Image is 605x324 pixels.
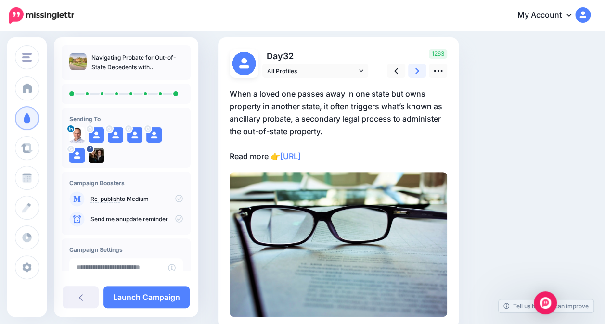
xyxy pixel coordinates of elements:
span: All Profiles [267,66,357,76]
img: 1724810101316-62058.png [69,127,85,143]
img: Missinglettr [9,7,74,24]
img: user_default_image.png [69,148,85,163]
a: All Profiles [262,64,368,78]
a: My Account [508,4,591,27]
img: user_default_image.png [108,127,123,143]
a: Tell us how we can improve [499,299,593,312]
img: 9ce578eafb89dc118ea037488cfbfd1f_thumb.jpg [69,53,87,70]
span: 1263 [429,49,447,59]
img: 314356573_490323109780866_7339549813662488625_n-bsa151520.jpg [89,148,104,163]
h4: Sending To [69,115,183,123]
img: user_default_image.png [89,127,104,143]
span: 32 [283,51,294,61]
a: Re-publish [90,195,120,203]
img: menu.png [22,53,32,62]
img: user_default_image.png [146,127,162,143]
h4: Campaign Settings [69,246,183,253]
img: user_default_image.png [232,52,256,75]
p: Send me an [90,215,183,224]
a: update reminder [123,215,168,223]
p: to Medium [90,195,183,203]
p: Day [262,49,370,63]
a: [URL] [280,151,301,161]
p: Navigating Probate for Out-of-State Decedents with [US_STATE] Property [91,53,183,72]
img: user_default_image.png [127,127,142,143]
div: Open Intercom Messenger [534,291,557,314]
h4: Campaign Boosters [69,179,183,187]
p: When a loved one passes away in one state but owns property in another state, it often triggers w... [230,87,447,162]
img: 8FV1FRHVCQOFN48J5D569IR84ODU7913.jpg [230,172,447,317]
